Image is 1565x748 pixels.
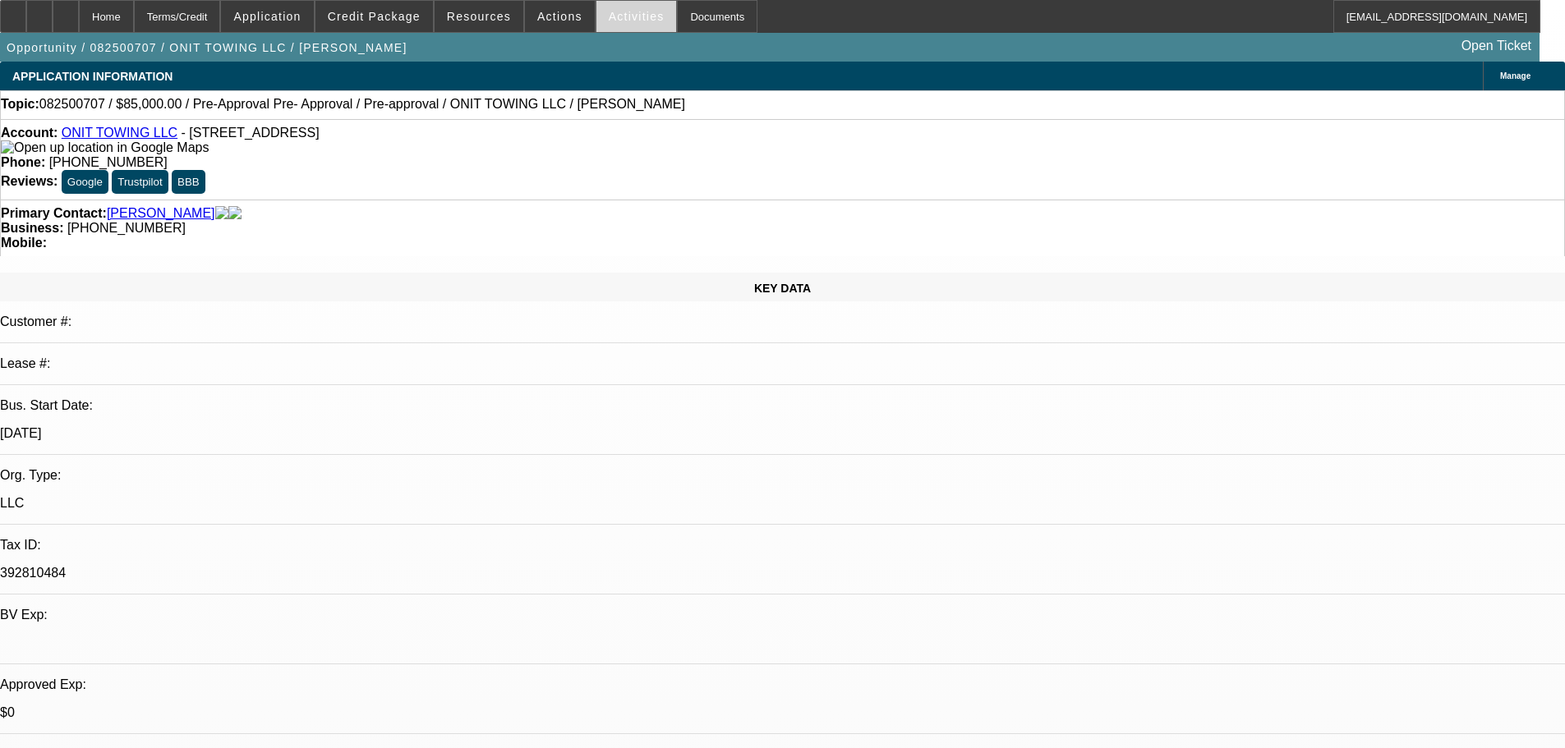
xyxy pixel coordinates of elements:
span: - [STREET_ADDRESS] [182,126,320,140]
img: facebook-icon.png [215,206,228,221]
button: Credit Package [315,1,433,32]
span: 082500707 / $85,000.00 / Pre-Approval Pre- Approval / Pre-approval / ONIT TOWING LLC / [PERSON_NAME] [39,97,685,112]
span: Credit Package [328,10,421,23]
span: Activities [609,10,665,23]
strong: Mobile: [1,236,47,250]
span: Opportunity / 082500707 / ONIT TOWING LLC / [PERSON_NAME] [7,41,407,54]
strong: Business: [1,221,63,235]
strong: Phone: [1,155,45,169]
a: ONIT TOWING LLC [62,126,177,140]
strong: Reviews: [1,174,58,188]
a: View Google Maps [1,140,209,154]
button: Actions [525,1,595,32]
img: Open up location in Google Maps [1,140,209,155]
strong: Topic: [1,97,39,112]
span: KEY DATA [754,282,811,295]
span: [PHONE_NUMBER] [67,221,186,235]
span: APPLICATION INFORMATION [12,70,173,83]
span: Resources [447,10,511,23]
button: Activities [596,1,677,32]
span: Actions [537,10,582,23]
span: [PHONE_NUMBER] [49,155,168,169]
button: Google [62,170,108,194]
a: [PERSON_NAME] [107,206,215,221]
button: Trustpilot [112,170,168,194]
span: Application [233,10,301,23]
button: Resources [435,1,523,32]
strong: Account: [1,126,58,140]
img: linkedin-icon.png [228,206,242,221]
strong: Primary Contact: [1,206,107,221]
button: BBB [172,170,205,194]
a: Open Ticket [1455,32,1538,60]
span: Manage [1500,71,1530,80]
button: Application [221,1,313,32]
